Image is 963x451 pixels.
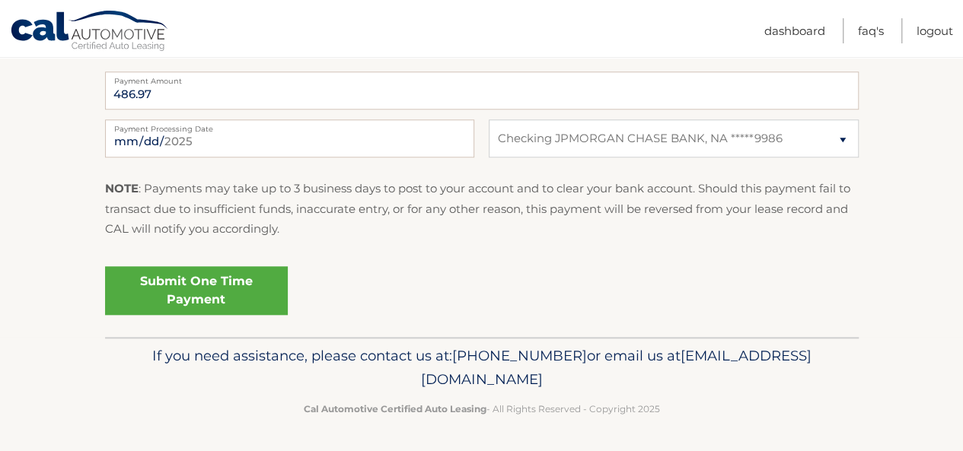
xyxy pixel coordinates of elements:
p: If you need assistance, please contact us at: or email us at [115,344,849,392]
input: Payment Date [105,119,474,157]
a: Dashboard [764,18,825,43]
a: FAQ's [858,18,884,43]
label: Payment Processing Date [105,119,474,132]
input: Payment Amount [105,71,859,110]
p: : Payments may take up to 3 business days to post to your account and to clear your bank account.... [105,179,859,239]
strong: Cal Automotive Certified Auto Leasing [304,403,486,414]
p: - All Rights Reserved - Copyright 2025 [115,401,849,417]
strong: NOTE [105,181,139,195]
a: Cal Automotive [10,10,170,54]
span: [PHONE_NUMBER] [452,347,587,364]
a: Logout [917,18,953,43]
a: Submit One Time Payment [105,266,288,315]
label: Payment Amount [105,71,859,84]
